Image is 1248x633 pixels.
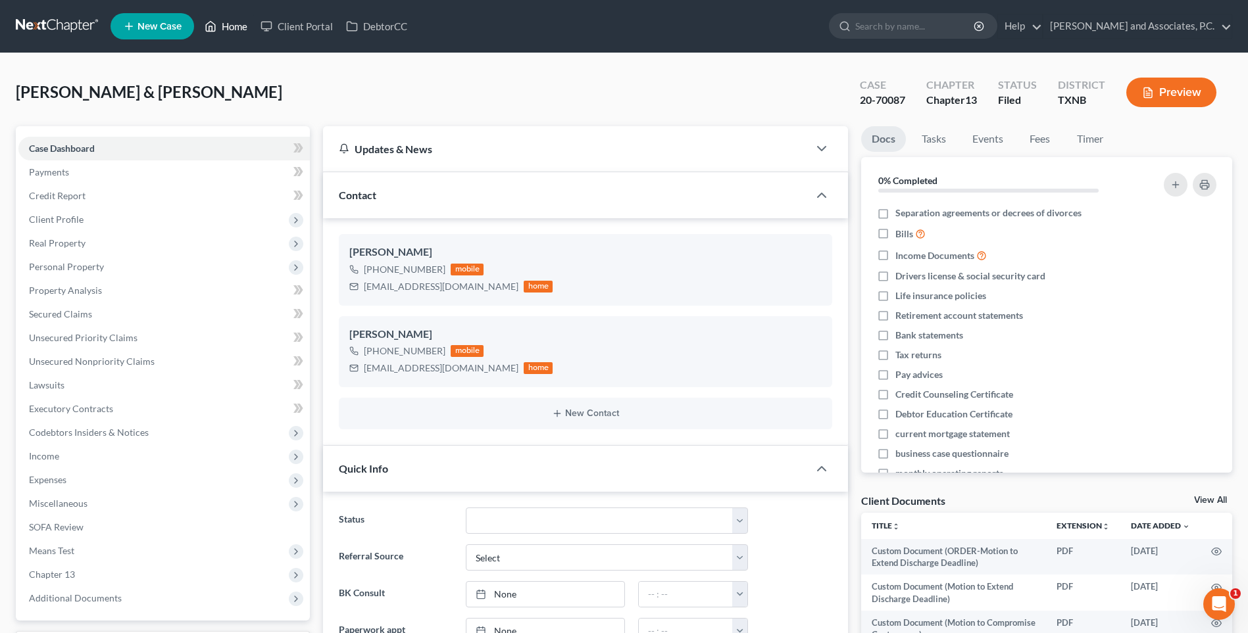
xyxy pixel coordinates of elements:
[872,521,900,530] a: Titleunfold_more
[1126,78,1216,107] button: Preview
[861,494,945,507] div: Client Documents
[198,14,254,38] a: Home
[895,348,941,362] span: Tax returns
[18,302,310,326] a: Secured Claims
[18,279,310,302] a: Property Analysis
[1102,523,1110,530] i: unfold_more
[895,270,1045,283] span: Drivers license & social security card
[878,175,937,186] strong: 0% Completed
[911,126,957,152] a: Tasks
[339,189,376,201] span: Contact
[1046,574,1120,611] td: PDF
[29,521,84,532] span: SOFA Review
[1058,78,1105,93] div: District
[1131,521,1190,530] a: Date Added expand_more
[1046,539,1120,575] td: PDF
[29,190,86,201] span: Credit Report
[1194,496,1227,505] a: View All
[451,345,484,357] div: mobile
[349,408,822,419] button: New Contact
[29,403,113,414] span: Executory Contracts
[339,14,414,38] a: DebtorCC
[339,142,793,156] div: Updates & News
[451,264,484,275] div: mobile
[29,285,102,296] span: Property Analysis
[1120,574,1201,611] td: [DATE]
[895,227,913,241] span: Bills
[998,14,1042,38] a: Help
[29,592,122,603] span: Additional Documents
[137,22,182,32] span: New Case
[254,14,339,38] a: Client Portal
[892,523,900,530] i: unfold_more
[1058,93,1105,108] div: TXNB
[860,78,905,93] div: Case
[895,427,1010,440] span: current mortgage statement
[29,332,137,343] span: Unsecured Priority Claims
[895,408,1012,421] span: Debtor Education Certificate
[18,515,310,539] a: SOFA Review
[29,308,92,319] span: Secured Claims
[29,237,86,248] span: Real Property
[962,126,1014,152] a: Events
[861,574,1046,611] td: Custom Document (Motion to Extend Discharge Deadline)
[895,249,974,262] span: Income Documents
[29,143,95,154] span: Case Dashboard
[349,245,822,260] div: [PERSON_NAME]
[332,507,459,534] label: Status
[1230,588,1241,599] span: 1
[18,326,310,350] a: Unsecured Priority Claims
[1203,588,1235,620] iframe: Intercom live chat
[364,344,445,358] div: [PHONE_NUMBER]
[29,261,104,272] span: Personal Property
[18,160,310,184] a: Payments
[332,544,459,571] label: Referral Source
[29,450,59,461] span: Income
[339,462,388,475] span: Quick Info
[18,184,310,208] a: Credit Report
[524,362,553,374] div: home
[855,14,976,38] input: Search by name...
[895,368,943,381] span: Pay advices
[16,82,282,101] span: [PERSON_NAME] & [PERSON_NAME]
[895,447,1009,460] span: business case questionnaire
[998,78,1037,93] div: Status
[895,388,1013,401] span: Credit Counseling Certificate
[29,214,84,225] span: Client Profile
[364,362,518,375] div: [EMAIL_ADDRESS][DOMAIN_NAME]
[18,397,310,421] a: Executory Contracts
[1043,14,1232,38] a: [PERSON_NAME] and Associates, P.C.
[29,498,87,509] span: Miscellaneous
[29,356,155,367] span: Unsecured Nonpriority Claims
[29,427,149,438] span: Codebtors Insiders & Notices
[1019,126,1061,152] a: Fees
[926,93,977,108] div: Chapter
[29,379,64,390] span: Lawsuits
[1066,126,1114,152] a: Timer
[18,137,310,160] a: Case Dashboard
[860,93,905,108] div: 20-70087
[466,582,624,607] a: None
[861,539,1046,575] td: Custom Document (ORDER-Motion to Extend Discharge Deadline)
[895,309,1023,322] span: Retirement account statements
[895,289,986,302] span: Life insurance policies
[895,206,1082,220] span: Separation agreements or decrees of divorces
[965,93,977,106] span: 13
[29,569,75,580] span: Chapter 13
[332,581,459,607] label: BK Consult
[18,350,310,373] a: Unsecured Nonpriority Claims
[18,373,310,397] a: Lawsuits
[364,280,518,293] div: [EMAIL_ADDRESS][DOMAIN_NAME]
[895,329,963,342] span: Bank statements
[861,126,906,152] a: Docs
[364,263,445,276] div: [PHONE_NUMBER]
[29,474,66,485] span: Expenses
[1057,521,1110,530] a: Extensionunfold_more
[639,582,733,607] input: -- : --
[524,281,553,293] div: home
[998,93,1037,108] div: Filed
[926,78,977,93] div: Chapter
[895,467,1003,480] span: monthly operating reports
[349,327,822,342] div: [PERSON_NAME]
[1120,539,1201,575] td: [DATE]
